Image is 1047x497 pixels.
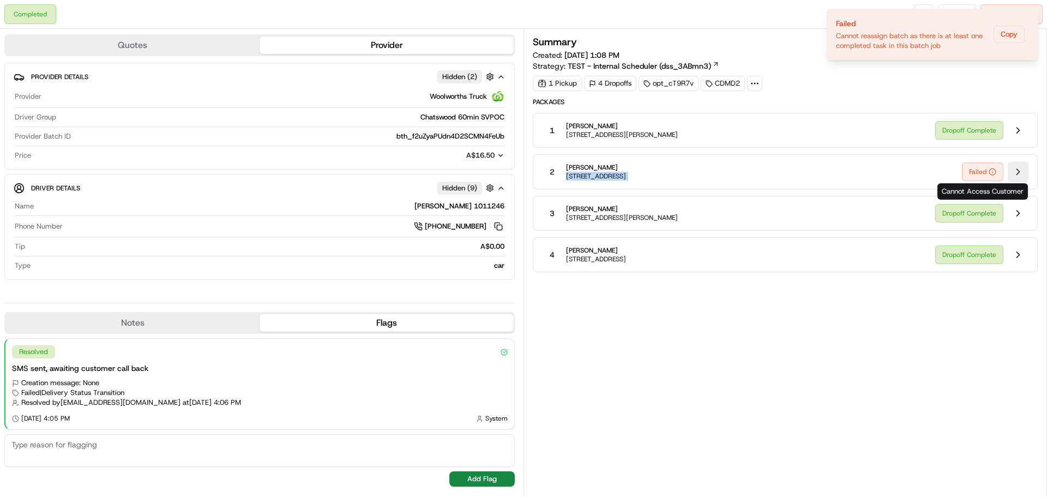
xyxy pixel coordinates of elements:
span: [PERSON_NAME] [566,246,626,255]
a: 📗Knowledge Base [7,154,88,173]
span: Name [15,201,34,211]
div: [PERSON_NAME] 1011246 [38,201,504,211]
span: at [DATE] 4:06 PM [183,398,241,408]
span: [PHONE_NUMBER] [425,221,486,231]
button: Hidden (9) [437,181,497,195]
a: Powered byPylon [77,184,132,193]
span: bth_f2uZyaPUdn4D2SCMN4FeUb [396,131,504,141]
span: [PERSON_NAME] [566,205,678,213]
span: Phone Number [15,221,63,231]
span: Created: [533,50,619,61]
div: Cannot reassign batch as there is at least one completed task in this batch job [836,31,989,51]
span: 3 [550,208,555,219]
span: [DATE] 1:08 PM [564,50,619,60]
div: A$0.00 [29,242,504,252]
span: [STREET_ADDRESS] [566,172,626,181]
p: Welcome 👋 [11,44,198,61]
button: Provider [260,37,514,54]
span: A$16.50 [466,151,495,160]
span: 2 [550,166,555,177]
span: Hidden ( 2 ) [442,72,477,82]
div: Start new chat [37,104,179,115]
span: Woolworths Truck [430,92,487,101]
img: 1736555255976-a54dd68f-1ca7-489b-9aae-adbdc363a1c4 [11,104,31,124]
span: Failed | Delivery Status Transition [21,388,124,398]
button: Flags [260,314,514,332]
span: Provider Details [31,73,88,81]
h3: Summary [533,37,577,47]
div: Failed [836,18,989,29]
div: Cannot Access Customer [937,183,1028,200]
button: Driver DetailsHidden (9) [14,179,506,197]
span: Provider [15,92,41,101]
span: [DATE] 4:05 PM [21,414,70,423]
a: TEST - Internal Scheduler (dss_3ABmn3) [568,61,719,71]
button: Notes [5,314,260,332]
span: Driver Group [15,112,56,122]
img: Nash [11,11,33,33]
span: Driver Details [31,184,80,193]
div: We're available if you need us! [37,115,138,124]
div: CDMD2 [701,76,745,91]
div: SMS sent, awaiting customer call back [12,363,508,374]
span: [PERSON_NAME] [566,163,626,172]
span: [PERSON_NAME] [566,122,678,130]
a: [PHONE_NUMBER] [414,220,504,232]
div: Resolved [12,345,55,358]
span: Provider Batch ID [15,131,71,141]
span: Creation message: None [21,378,99,388]
span: Tip [15,242,25,252]
span: [STREET_ADDRESS][PERSON_NAME] [566,130,678,139]
a: 💻API Documentation [88,154,179,173]
span: [STREET_ADDRESS] [566,255,626,264]
button: Copy [994,26,1025,43]
button: Add Flag [449,471,515,487]
span: Packages [533,98,1038,106]
img: ww.png [491,90,504,103]
span: Knowledge Base [22,158,83,169]
button: Provider DetailsHidden (2) [14,68,506,86]
span: API Documentation [103,158,175,169]
span: TEST - Internal Scheduler (dss_3ABmn3) [568,61,711,71]
span: Resolved by [EMAIL_ADDRESS][DOMAIN_NAME] [21,398,180,408]
div: 4 Dropoffs [584,76,636,91]
span: Chatswood 60min SVPOC [420,112,504,122]
span: Price [15,151,31,160]
button: Failed [962,163,1003,181]
div: 1 Pickup [533,76,582,91]
button: Quotes [5,37,260,54]
span: [STREET_ADDRESS][PERSON_NAME] [566,213,678,222]
div: Strategy: [533,61,719,71]
div: opt_cT9R7v [639,76,699,91]
div: 📗 [11,159,20,168]
input: Got a question? Start typing here... [28,70,196,82]
span: Pylon [109,185,132,193]
button: Start new chat [185,107,198,121]
span: Hidden ( 9 ) [442,183,477,193]
div: 💻 [92,159,101,168]
button: Hidden (2) [437,70,497,83]
button: A$16.50 [408,151,504,160]
span: 4 [550,249,555,260]
span: System [485,414,508,423]
div: car [35,261,504,271]
span: 1 [550,125,555,136]
span: Type [15,261,31,271]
